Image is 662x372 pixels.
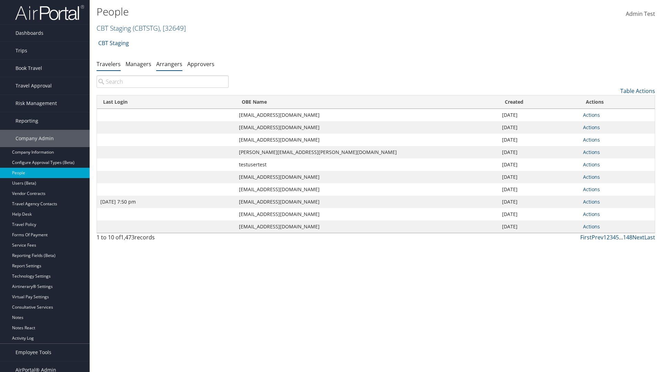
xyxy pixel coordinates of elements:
td: [DATE] [499,183,580,196]
a: 2 [606,234,610,241]
a: Actions [583,174,600,180]
input: Search [97,75,229,88]
a: Actions [583,198,600,205]
a: Last [644,234,655,241]
td: [EMAIL_ADDRESS][DOMAIN_NAME] [235,196,499,208]
span: Company Admin [16,130,54,147]
span: , [ 32649 ] [160,23,186,33]
a: Actions [583,186,600,193]
span: Admin Test [626,10,655,18]
div: 1 to 10 of records [97,233,229,245]
a: Actions [583,161,600,168]
a: Table Actions [620,87,655,95]
span: Risk Management [16,95,57,112]
th: Actions [580,95,655,109]
span: ( CBTSTG ) [133,23,160,33]
span: Dashboards [16,24,43,42]
td: [DATE] [499,171,580,183]
a: Arrangers [156,60,182,68]
a: 3 [610,234,613,241]
td: [DATE] [499,220,580,233]
span: Travel Approval [16,77,52,94]
a: Prev [592,234,603,241]
th: OBE Name: activate to sort column ascending [235,95,499,109]
a: Actions [583,124,600,131]
a: Actions [583,223,600,230]
td: [DATE] [499,109,580,121]
a: 4 [613,234,616,241]
td: [EMAIL_ADDRESS][DOMAIN_NAME] [235,109,499,121]
a: 148 [623,234,632,241]
a: Managers [126,60,151,68]
td: [DATE] [499,208,580,220]
a: 5 [616,234,619,241]
td: [EMAIL_ADDRESS][DOMAIN_NAME] [235,171,499,183]
a: 1 [603,234,606,241]
span: Trips [16,42,27,59]
span: 1,473 [121,234,134,241]
td: [EMAIL_ADDRESS][DOMAIN_NAME] [235,208,499,220]
td: [DATE] 7:50 pm [97,196,235,208]
a: Travelers [97,60,121,68]
th: Last Login: activate to sort column ascending [97,95,235,109]
td: [DATE] [499,196,580,208]
td: [EMAIL_ADDRESS][DOMAIN_NAME] [235,183,499,196]
span: Employee Tools [16,344,51,361]
span: Reporting [16,112,38,130]
a: Actions [583,149,600,155]
a: CBT Staging [98,36,129,50]
td: [EMAIL_ADDRESS][DOMAIN_NAME] [235,121,499,134]
td: testusertest [235,158,499,171]
a: Approvers [187,60,214,68]
td: [DATE] [499,121,580,134]
td: [DATE] [499,146,580,158]
a: Admin Test [626,3,655,25]
a: Actions [583,136,600,143]
img: airportal-logo.png [15,4,84,21]
a: CBT Staging [97,23,186,33]
a: Actions [583,211,600,217]
span: Book Travel [16,60,42,77]
a: Actions [583,112,600,118]
td: [DATE] [499,158,580,171]
td: [DATE] [499,134,580,146]
span: … [619,234,623,241]
h1: People [97,4,469,19]
td: [EMAIL_ADDRESS][DOMAIN_NAME] [235,134,499,146]
td: [PERSON_NAME][EMAIL_ADDRESS][PERSON_NAME][DOMAIN_NAME] [235,146,499,158]
td: [EMAIL_ADDRESS][DOMAIN_NAME] [235,220,499,233]
a: First [580,234,592,241]
th: Created: activate to sort column ascending [499,95,580,109]
a: Next [632,234,644,241]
